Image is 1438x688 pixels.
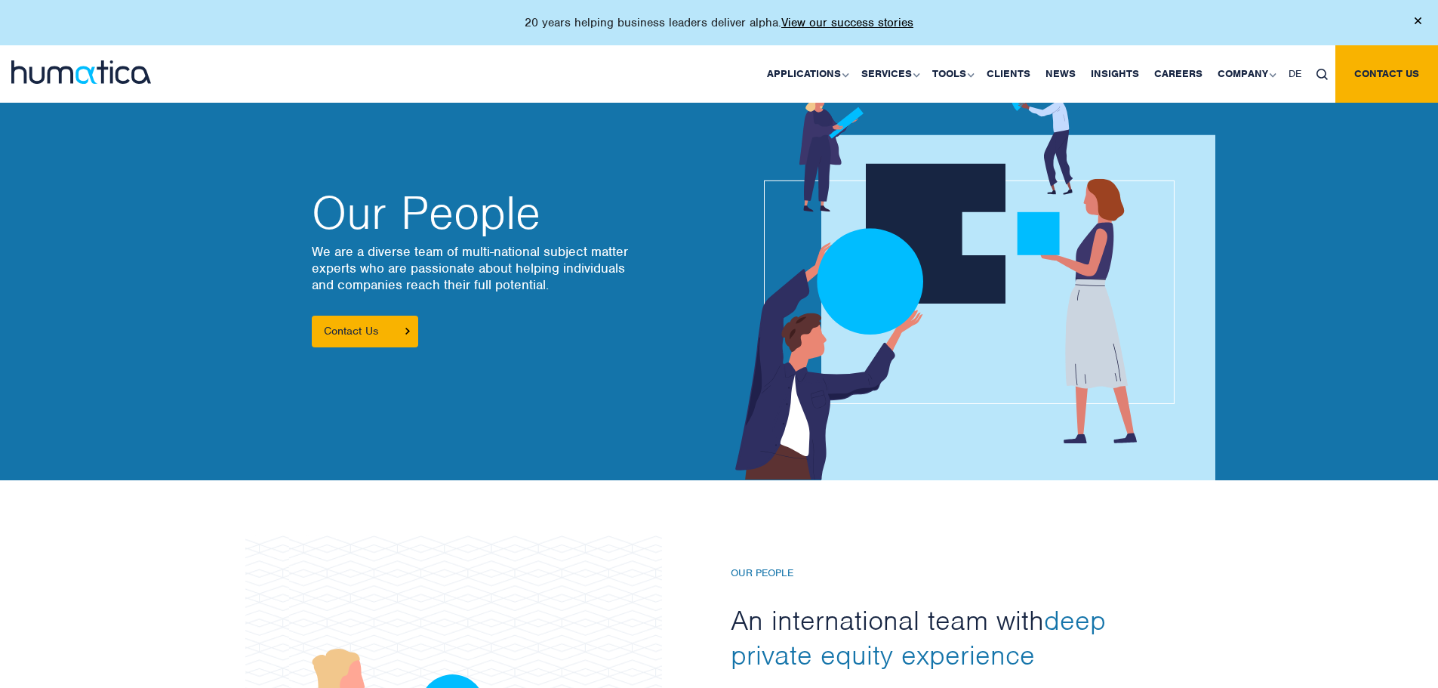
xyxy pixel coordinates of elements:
[979,45,1038,103] a: Clients
[525,15,913,30] p: 20 years helping business leaders deliver alpha.
[1281,45,1309,103] a: DE
[1316,69,1328,80] img: search_icon
[11,60,151,84] img: logo
[759,45,854,103] a: Applications
[695,81,1215,480] img: about_banner1
[731,603,1138,672] h2: An international team with
[731,603,1106,672] span: deep private equity experience
[312,316,418,347] a: Contact Us
[1210,45,1281,103] a: Company
[925,45,979,103] a: Tools
[405,328,410,335] img: arrowicon
[781,15,913,30] a: View our success stories
[1038,45,1083,103] a: News
[312,243,704,293] p: We are a diverse team of multi-national subject matter experts who are passionate about helping i...
[1147,45,1210,103] a: Careers
[1289,67,1301,80] span: DE
[731,567,1138,580] h6: Our People
[854,45,925,103] a: Services
[1083,45,1147,103] a: Insights
[312,190,704,236] h2: Our People
[1335,45,1438,103] a: Contact us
